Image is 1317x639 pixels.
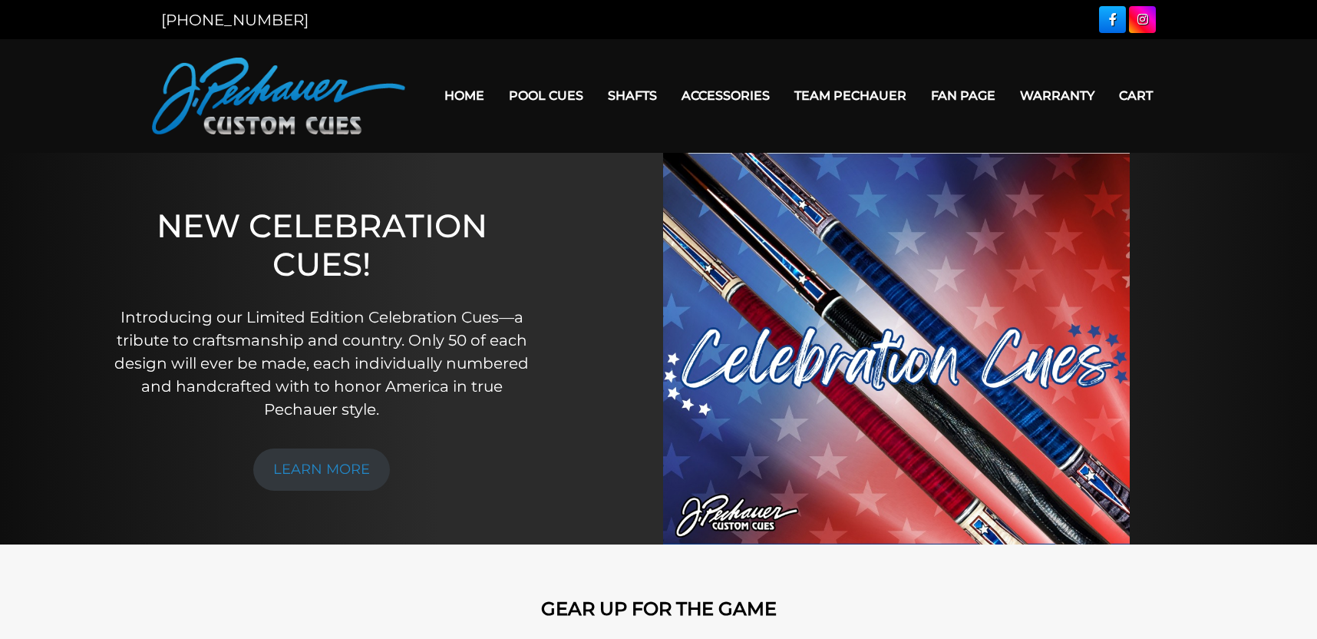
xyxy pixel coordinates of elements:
[497,76,596,115] a: Pool Cues
[1107,76,1165,115] a: Cart
[919,76,1008,115] a: Fan Page
[107,207,537,284] h1: NEW CELEBRATION CUES!
[541,598,777,620] strong: GEAR UP FOR THE GAME
[152,58,405,134] img: Pechauer Custom Cues
[107,306,537,421] p: Introducing our Limited Edition Celebration Cues—a tribute to craftsmanship and country. Only 50 ...
[253,449,390,491] a: LEARN MORE
[432,76,497,115] a: Home
[1008,76,1107,115] a: Warranty
[782,76,919,115] a: Team Pechauer
[669,76,782,115] a: Accessories
[161,11,309,29] a: [PHONE_NUMBER]
[596,76,669,115] a: Shafts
